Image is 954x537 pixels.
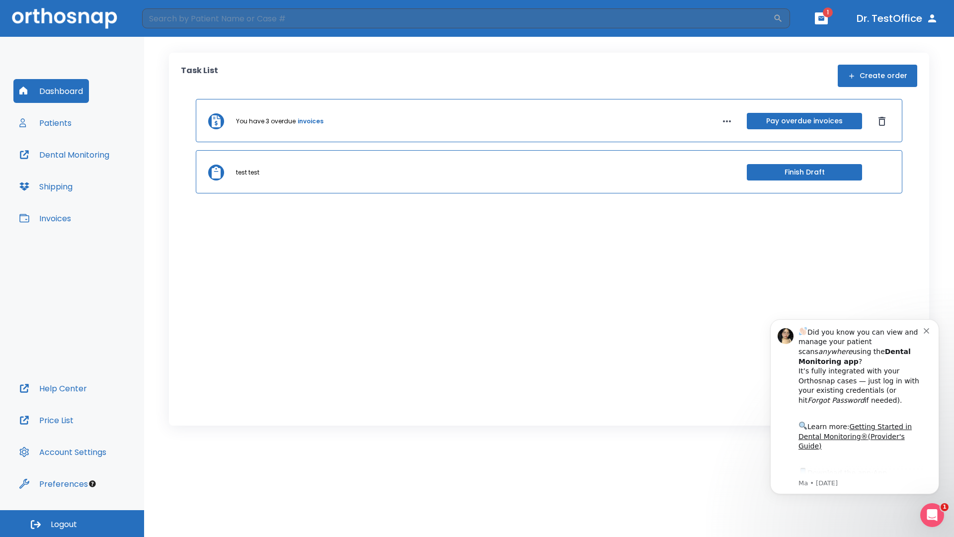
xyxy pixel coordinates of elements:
[181,65,218,87] p: Task List
[838,65,917,87] button: Create order
[755,304,954,510] iframe: Intercom notifications message
[920,503,944,527] iframe: Intercom live chat
[298,117,323,126] a: invoices
[142,8,773,28] input: Search by Patient Name or Case #
[13,143,115,167] button: Dental Monitoring
[941,503,949,511] span: 1
[236,117,296,126] p: You have 3 overdue
[874,113,890,129] button: Dismiss
[13,408,79,432] button: Price List
[13,440,112,464] button: Account Settings
[13,376,93,400] button: Help Center
[43,175,168,183] p: Message from Ma, sent 1w ago
[43,162,168,213] div: Download the app: | ​ Let us know if you need help getting started!
[13,472,94,496] button: Preferences
[43,165,132,182] a: App Store
[13,79,89,103] button: Dashboard
[236,168,259,177] p: test test
[12,8,117,28] img: Orthosnap
[13,175,79,198] button: Shipping
[747,113,862,129] button: Pay overdue invoices
[747,164,862,180] button: Finish Draft
[853,9,942,27] button: Dr. TestOffice
[13,111,78,135] button: Patients
[13,206,77,230] button: Invoices
[88,479,97,488] div: Tooltip anchor
[168,21,176,29] button: Dismiss notification
[51,519,77,530] span: Logout
[823,7,833,17] span: 1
